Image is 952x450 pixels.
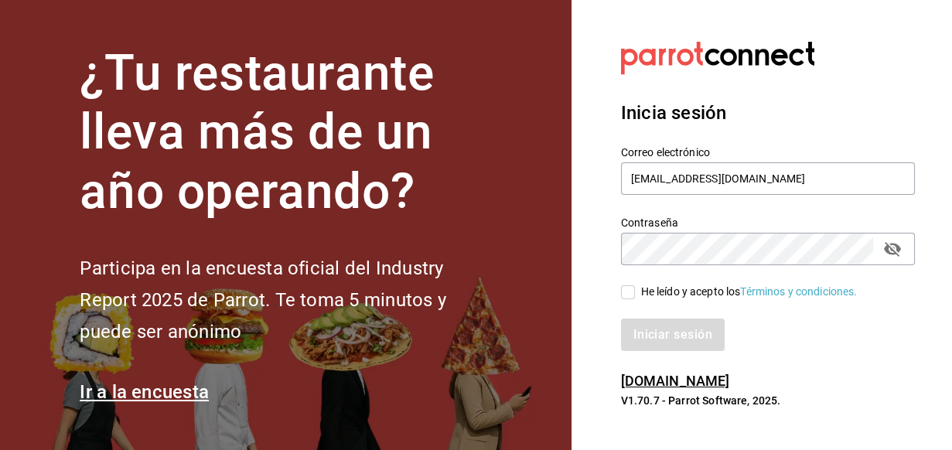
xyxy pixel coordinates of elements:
h3: Inicia sesión [621,99,915,127]
h2: Participa en la encuesta oficial del Industry Report 2025 de Parrot. Te toma 5 minutos y puede se... [80,253,497,347]
div: He leído y acepto los [641,284,858,300]
button: passwordField [879,236,906,262]
p: V1.70.7 - Parrot Software, 2025. [621,393,915,408]
a: Ir a la encuesta [80,381,209,403]
label: Contraseña [621,216,915,227]
label: Correo electrónico [621,146,915,157]
a: Términos y condiciones. [740,285,857,298]
a: [DOMAIN_NAME] [621,373,730,389]
input: Ingresa tu correo electrónico [621,162,915,195]
h1: ¿Tu restaurante lleva más de un año operando? [80,44,497,222]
